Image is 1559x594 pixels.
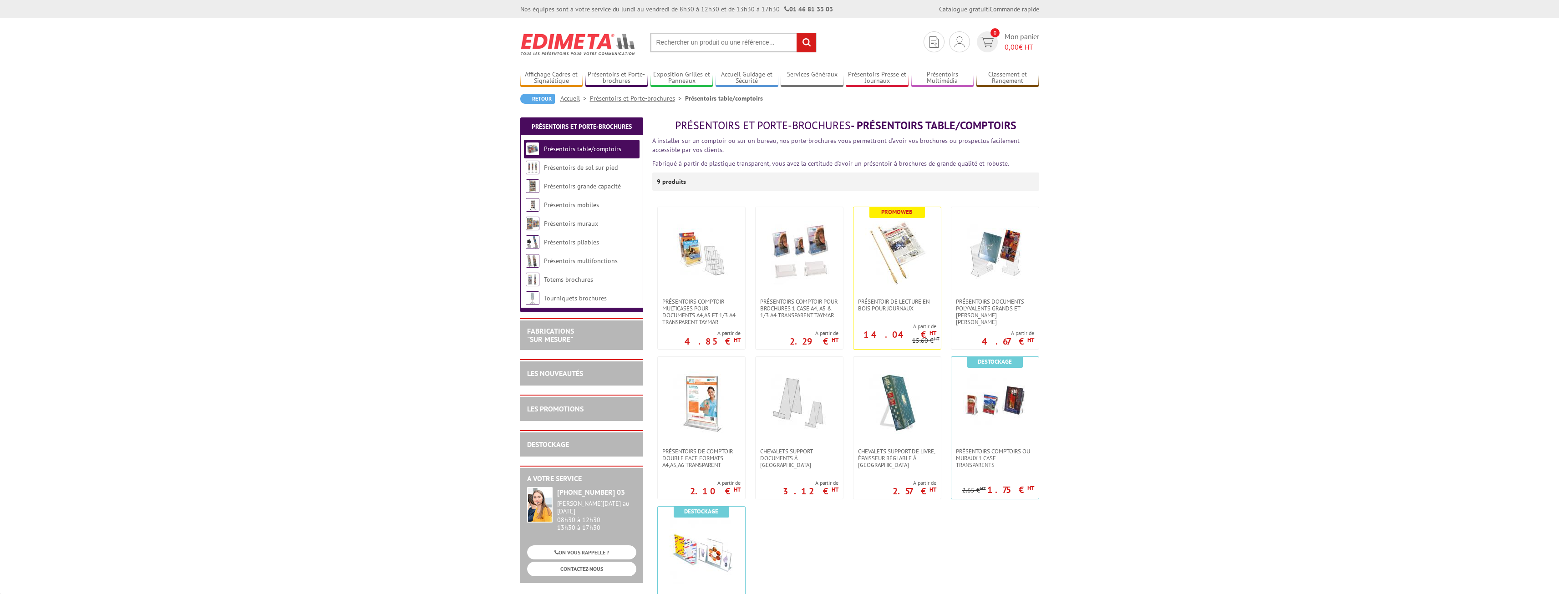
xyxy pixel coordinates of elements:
div: Nos équipes sont à votre service du lundi au vendredi de 8h30 à 12h30 et de 13h30 à 17h30 [520,5,833,14]
li: Présentoirs table/comptoirs [685,94,763,103]
p: 2.10 € [690,488,741,494]
a: Présentoirs table/comptoirs [544,145,621,153]
p: 4.85 € [685,339,741,344]
img: Tourniquets brochures [526,291,539,305]
span: CHEVALETS SUPPORT DE LIVRE, ÉPAISSEUR RÉGLABLE À [GEOGRAPHIC_DATA] [858,448,936,468]
img: Présentoirs comptoir multicases POUR DOCUMENTS A4,A5 ET 1/3 A4 TRANSPARENT TAYMAR [670,221,733,284]
h1: - Présentoirs table/comptoirs [652,120,1039,132]
img: Présentoirs comptoirs flyers avec Porte-Visuel A4 [670,520,733,584]
sup: HT [1027,336,1034,344]
a: Présentoirs pliables [544,238,599,246]
span: PRÉSENTOIRS COMPTOIR POUR BROCHURES 1 CASE A4, A5 & 1/3 A4 TRANSPARENT taymar [760,298,838,319]
span: A partir de [982,330,1034,337]
img: devis rapide [980,37,994,47]
a: Présentoirs Presse et Journaux [846,71,909,86]
img: Présentoirs table/comptoirs [526,142,539,156]
strong: 01 46 81 33 03 [784,5,833,13]
a: Présentoirs comptoirs ou muraux 1 case Transparents [951,448,1039,468]
span: A partir de [685,330,741,337]
a: CONTACTEZ-NOUS [527,562,636,576]
b: Promoweb [881,208,913,216]
a: Retour [520,94,555,104]
b: Destockage [684,508,718,515]
a: Présentoirs et Porte-brochures [590,94,685,102]
a: Accueil [560,94,590,102]
img: Totems brochures [526,273,539,286]
span: A partir de [783,479,838,487]
img: Présentoirs mobiles [526,198,539,212]
img: CHEVALETS SUPPORT DOCUMENTS À POSER [767,371,831,434]
a: Présentoir de lecture en bois pour journaux [853,298,941,312]
img: Présentoirs grande capacité [526,179,539,193]
span: A partir de [853,323,936,330]
img: Edimeta [520,27,636,61]
a: DESTOCKAGE [527,440,569,449]
a: Présentoirs multifonctions [544,257,618,265]
a: Présentoirs Documents Polyvalents Grands et [PERSON_NAME] [PERSON_NAME] [951,298,1039,325]
img: Présentoirs pliables [526,235,539,249]
sup: HT [734,486,741,493]
p: 15.60 € [912,337,939,344]
span: € HT [1005,42,1039,52]
a: Exposition Grilles et Panneaux [650,71,713,86]
img: CHEVALETS SUPPORT DE LIVRE, ÉPAISSEUR RÉGLABLE À POSER [865,371,929,434]
a: Services Généraux [781,71,843,86]
a: Présentoirs muraux [544,219,598,228]
a: Commande rapide [990,5,1039,13]
img: widget-service.jpg [527,487,553,523]
sup: HT [980,485,986,492]
span: CHEVALETS SUPPORT DOCUMENTS À [GEOGRAPHIC_DATA] [760,448,838,468]
p: 3.12 € [783,488,838,494]
a: LES NOUVEAUTÉS [527,369,583,378]
sup: HT [934,335,939,342]
span: Présentoirs comptoir multicases POUR DOCUMENTS A4,A5 ET 1/3 A4 TRANSPARENT TAYMAR [662,298,741,325]
sup: HT [832,336,838,344]
span: 0 [990,28,1000,37]
a: Présentoirs mobiles [544,201,599,209]
a: CHEVALETS SUPPORT DE LIVRE, ÉPAISSEUR RÉGLABLE À [GEOGRAPHIC_DATA] [853,448,941,468]
a: PRÉSENTOIRS DE COMPTOIR DOUBLE FACE FORMATS A4,A5,A6 TRANSPARENT [658,448,745,468]
p: 2.57 € [893,488,936,494]
img: Présentoirs Documents Polyvalents Grands et Petits Modèles [963,221,1027,284]
sup: HT [832,486,838,493]
img: devis rapide [929,36,939,48]
font: Fabriqué à partir de plastique transparent, vous avez la certitude d’avoir un présentoir à brochu... [652,159,1009,168]
a: Affichage Cadres et Signalétique [520,71,583,86]
span: A partir de [790,330,838,337]
a: LES PROMOTIONS [527,404,584,413]
img: Présentoir de lecture en bois pour journaux [865,221,929,284]
span: PRÉSENTOIRS DE COMPTOIR DOUBLE FACE FORMATS A4,A5,A6 TRANSPARENT [662,448,741,468]
a: ON VOUS RAPPELLE ? [527,545,636,559]
a: FABRICATIONS"Sur Mesure" [527,326,574,344]
span: 0,00 [1005,42,1019,51]
strong: [PHONE_NUMBER] 03 [557,487,625,497]
a: Présentoirs Multimédia [911,71,974,86]
a: Tourniquets brochures [544,294,607,302]
h2: A votre service [527,475,636,483]
a: Classement et Rangement [976,71,1039,86]
span: A partir de [893,479,936,487]
sup: HT [929,329,936,337]
a: CHEVALETS SUPPORT DOCUMENTS À [GEOGRAPHIC_DATA] [756,448,843,468]
img: PRÉSENTOIRS DE COMPTOIR DOUBLE FACE FORMATS A4,A5,A6 TRANSPARENT [670,371,733,434]
img: Présentoirs multifonctions [526,254,539,268]
font: A installer sur un comptoir ou sur un bureau, nos porte-brochures vous permettront d’avoir vos br... [652,137,1020,154]
a: devis rapide 0 Mon panier 0,00€ HT [975,31,1039,52]
sup: HT [1027,484,1034,492]
a: Présentoirs et Porte-brochures [532,122,632,131]
img: devis rapide [955,36,965,47]
p: 1.75 € [987,487,1034,492]
input: rechercher [797,33,816,52]
img: Présentoirs comptoirs ou muraux 1 case Transparents [963,371,1027,434]
span: A partir de [690,479,741,487]
p: 2.29 € [790,339,838,344]
a: Présentoirs grande capacité [544,182,621,190]
a: Présentoirs comptoir multicases POUR DOCUMENTS A4,A5 ET 1/3 A4 TRANSPARENT TAYMAR [658,298,745,325]
p: 2.65 € [962,487,986,494]
sup: HT [929,486,936,493]
span: Mon panier [1005,31,1039,52]
span: Présentoirs et Porte-brochures [675,118,851,132]
a: PRÉSENTOIRS COMPTOIR POUR BROCHURES 1 CASE A4, A5 & 1/3 A4 TRANSPARENT taymar [756,298,843,319]
div: 08h30 à 12h30 13h30 à 17h30 [557,500,636,531]
a: Totems brochures [544,275,593,284]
